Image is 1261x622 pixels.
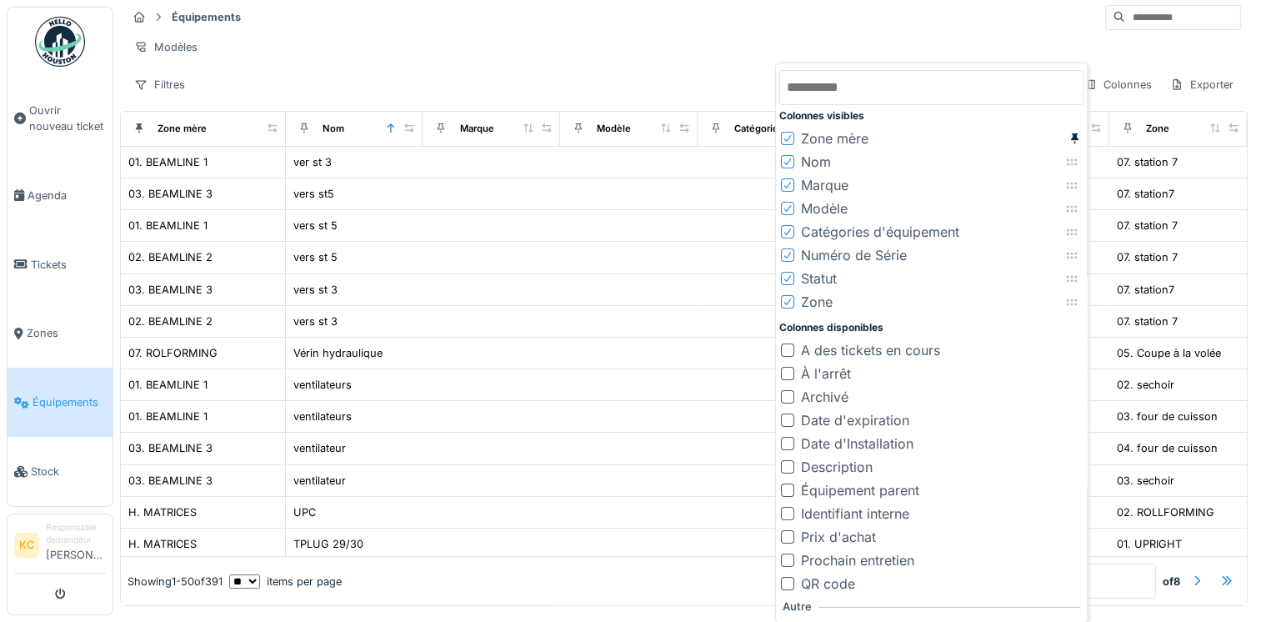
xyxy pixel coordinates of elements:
div: Responsable demandeur [46,521,106,547]
div: 07. station 7 [1117,249,1178,265]
div: QR code [801,574,855,594]
div: Zone mère [158,122,207,136]
li: Statut [779,267,1083,290]
div: 07. station 7 [1117,154,1178,170]
div: 07. station7 [1117,186,1174,202]
div: vers st5 [293,186,334,202]
div: Filtres [127,73,193,97]
div: 01. UPRIGHT [1117,536,1182,552]
div: 03. BEAMLINE 3 [128,440,213,456]
div: 01. BEAMLINE 1 [128,218,208,233]
div: À l'arrêt [801,364,851,384]
div: Date d'expiration [801,410,909,430]
div: ver st 3 [293,154,332,170]
div: Prix d'achat [801,527,876,547]
strong: Équipements [165,9,248,25]
div: UPC [293,504,316,520]
li: Marque [779,173,1083,197]
li: Zone mère [779,127,1083,150]
li: Catégories d'équipement [779,220,1083,243]
div: Showing 1 - 50 of 391 [128,573,223,589]
div: Catégories d'équipement [734,122,850,136]
span: Stock [31,464,106,479]
div: Zone [1146,122,1169,136]
div: Marque [459,122,493,136]
div: Colonnes visibles [779,108,1083,123]
div: Date d'Installation [801,434,913,454]
li: Zone [779,290,1083,314]
div: ventilateur [293,473,346,489]
div: Nom [801,152,831,172]
div: Numéro de Série [801,245,907,265]
span: Zones [27,325,106,341]
span: Tickets [31,257,106,273]
div: vers st 5 [293,218,338,233]
div: Zone mère [801,128,868,148]
div: 04. four de cuisson [1117,440,1218,456]
div: 07. ROLFORMING [128,345,218,361]
div: 05. Coupe à la volée [1117,345,1221,361]
div: vers st 5 [293,249,338,265]
div: 02. BEAMLINE 2 [128,314,213,329]
div: Description [801,457,873,477]
div: A des tickets en cours [801,340,940,360]
div: 07. station7 [1117,282,1174,298]
div: 01. BEAMLINE 1 [128,377,208,393]
div: 02. BEAMLINE 2 [128,249,213,265]
div: Catégories d'équipement [801,222,959,242]
strong: of 8 [1163,573,1180,589]
div: Nom [323,122,344,136]
div: H. MATRICES [128,536,197,552]
li: KC [14,533,39,558]
span: Agenda [28,188,106,203]
div: Exporter [1163,73,1241,97]
div: 03. BEAMLINE 3 [128,473,213,489]
div: Marque [801,175,848,195]
div: H. MATRICES [128,504,197,520]
div: 03. four de cuisson [1117,409,1218,424]
div: 03. BEAMLINE 3 [128,186,213,202]
div: ventilateurs [293,377,352,393]
div: 03. sechoir [1117,473,1174,489]
div: Vérin hydraulique [293,345,383,361]
div: 01. BEAMLINE 1 [128,154,208,170]
div: 03. BEAMLINE 3 [128,282,213,298]
div: 07. station 7 [1117,218,1178,233]
li: [PERSON_NAME] [46,521,106,569]
li: Numéro de Série [779,243,1083,267]
div: ventilateur [293,440,346,456]
div: 02. ROLLFORMING [1117,504,1214,520]
div: 01. BEAMLINE 1 [128,409,208,424]
div: Statut [801,268,837,288]
div: Archivé [801,387,848,407]
div: Zone [801,292,833,312]
div: Colonnes [1076,73,1159,97]
div: vers st 3 [293,314,338,329]
li: Modèle [779,197,1083,220]
div: Identifiant interne [801,504,909,524]
li: Nom [779,150,1083,173]
div: vers st 3 [293,282,338,298]
div: TPLUG 29/30 [293,536,363,552]
span: Équipements [33,394,106,410]
div: items per page [229,573,342,589]
div: Autre [783,599,812,614]
div: Prochain entretien [801,550,914,570]
div: Modèle [597,122,631,136]
img: Badge_color-CXgf-gQk.svg [35,17,85,67]
div: Modèles [127,35,205,59]
div: Équipement parent [801,480,919,500]
div: Modèle [801,198,848,218]
div: 07. station 7 [1117,314,1178,329]
div: Colonnes disponibles [779,320,1083,335]
div: 02. sechoir [1117,377,1174,393]
div: ventilateurs [293,409,352,424]
span: Ouvrir nouveau ticket [29,103,106,134]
